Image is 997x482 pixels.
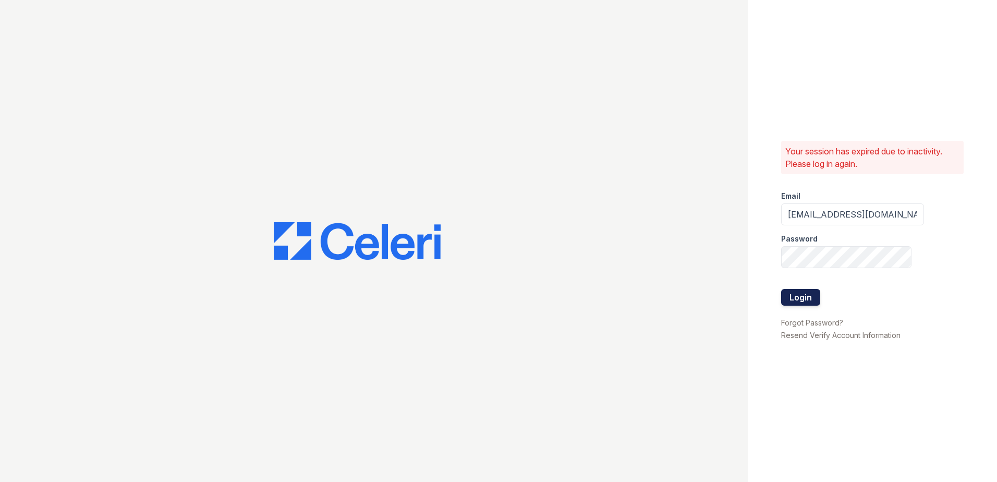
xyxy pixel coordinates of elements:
[781,331,901,340] a: Resend Verify Account Information
[781,318,843,327] a: Forgot Password?
[785,145,959,170] p: Your session has expired due to inactivity. Please log in again.
[781,191,800,201] label: Email
[274,222,441,260] img: CE_Logo_Blue-a8612792a0a2168367f1c8372b55b34899dd931a85d93a1a3d3e32e68fde9ad4.png
[781,234,818,244] label: Password
[781,289,820,306] button: Login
